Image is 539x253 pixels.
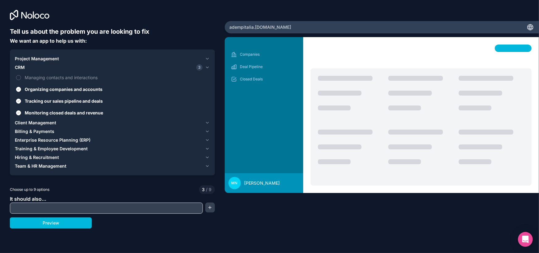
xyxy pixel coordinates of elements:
[15,128,54,135] span: Billing & Payments
[15,154,59,161] span: Hiring & Recruitment
[10,38,87,44] span: We want an app to help us with:
[202,187,205,193] span: 3
[25,74,209,81] span: Managing contacts and interactions
[10,187,49,192] span: Choose up to 9 options
[16,110,21,115] button: Monitoring closed deals and revenue
[15,136,210,144] button: Enterprise Resource Planning (ERP)
[15,63,210,72] button: CRM3
[16,99,21,104] button: Tracking our sales pipeline and deals
[15,56,59,62] span: Project Management
[16,87,21,92] button: Organizing companies and accounts
[15,137,90,143] span: Enterprise Resource Planning (ERP)
[25,98,209,104] span: Tracking our sales pipeline and deals
[15,127,210,136] button: Billing & Payments
[15,153,210,162] button: Hiring & Recruitment
[240,52,297,57] p: Companies
[10,217,92,229] button: Preview
[196,64,203,71] span: 3
[206,187,208,192] span: /
[25,86,209,92] span: Organizing companies and accounts
[15,118,210,127] button: Client Management
[10,27,215,36] h6: Tell us about the problem you are looking to fix
[10,196,46,202] span: It should also...
[16,75,21,80] button: Managing contacts and interactions
[15,120,56,126] span: Client Management
[230,49,299,168] div: scrollable content
[230,24,291,30] span: adempitalia .[DOMAIN_NAME]
[25,109,209,116] span: Monitoring closed deals and revenue
[15,163,66,169] span: Team & HR Management
[15,144,210,153] button: Training & Employee Development
[232,181,238,186] span: MN
[15,54,210,63] button: Project Management
[205,187,212,193] span: 9
[240,64,297,69] p: Deal Pipeline
[15,146,88,152] span: Training & Employee Development
[240,77,297,82] p: Closed Deals
[244,180,280,186] span: [PERSON_NAME]
[15,72,210,118] div: CRM3
[15,162,210,170] button: Team & HR Management
[518,232,533,247] div: Open Intercom Messenger
[15,64,25,71] span: CRM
